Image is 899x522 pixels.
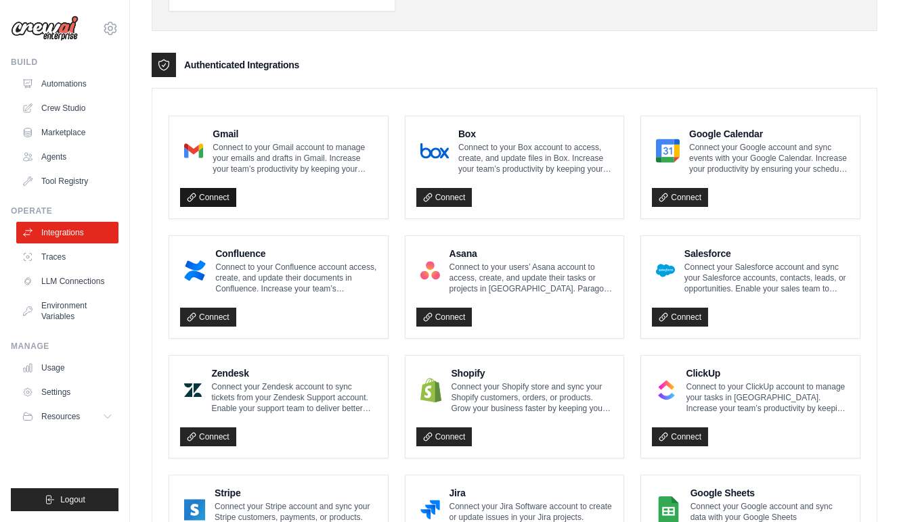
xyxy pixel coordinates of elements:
[180,308,236,327] a: Connect
[180,188,236,207] a: Connect
[16,97,118,119] a: Crew Studio
[184,58,299,72] h3: Authenticated Integrations
[16,295,118,327] a: Environment Variables
[686,381,849,414] p: Connect to your ClickUp account to manage your tasks in [GEOGRAPHIC_DATA]. Increase your team’s p...
[16,357,118,379] a: Usage
[420,377,442,404] img: Shopify Logo
[60,494,85,505] span: Logout
[16,381,118,403] a: Settings
[689,142,849,174] p: Connect your Google account and sync events with your Google Calendar. Increase your productivity...
[451,366,613,380] h4: Shopify
[215,262,376,294] p: Connect to your Confluence account access, create, and update their documents in Confluence. Incr...
[215,486,377,500] h4: Stripe
[656,137,680,164] img: Google Calendar Logo
[656,257,675,284] img: Salesforce Logo
[213,127,376,141] h4: Gmail
[211,381,376,414] p: Connect your Zendesk account to sync tickets from your Zendesk Support account. Enable your suppo...
[16,73,118,95] a: Automations
[11,341,118,352] div: Manage
[420,257,440,284] img: Asana Logo
[449,262,613,294] p: Connect to your users’ Asana account to access, create, and update their tasks or projects in [GE...
[458,142,613,174] p: Connect to your Box account to access, create, and update files in Box. Increase your team’s prod...
[652,188,708,207] a: Connect
[690,486,849,500] h4: Google Sheets
[689,127,849,141] h4: Google Calendar
[416,308,473,327] a: Connect
[11,57,118,68] div: Build
[11,16,79,41] img: Logo
[213,142,376,174] p: Connect to your Gmail account to manage your emails and drafts in Gmail. Increase your team’s pro...
[416,188,473,207] a: Connect
[184,257,206,284] img: Confluence Logo
[416,427,473,446] a: Connect
[11,488,118,511] button: Logout
[420,137,449,164] img: Box Logo
[652,308,708,327] a: Connect
[184,377,202,404] img: Zendesk Logo
[180,427,236,446] a: Connect
[652,427,708,446] a: Connect
[686,366,849,380] h4: ClickUp
[451,381,613,414] p: Connect your Shopify store and sync your Shopify customers, orders, or products. Grow your busine...
[16,122,118,143] a: Marketplace
[211,366,376,380] h4: Zendesk
[16,222,118,243] a: Integrations
[16,146,118,168] a: Agents
[449,247,613,260] h4: Asana
[16,246,118,268] a: Traces
[215,247,376,260] h4: Confluence
[41,411,80,422] span: Resources
[449,486,613,500] h4: Jira
[458,127,613,141] h4: Box
[11,206,118,216] div: Operate
[16,170,118,192] a: Tool Registry
[16,270,118,292] a: LLM Connections
[684,262,849,294] p: Connect your Salesforce account and sync your Salesforce accounts, contacts, leads, or opportunit...
[684,247,849,260] h4: Salesforce
[184,137,203,164] img: Gmail Logo
[16,406,118,427] button: Resources
[656,377,676,404] img: ClickUp Logo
